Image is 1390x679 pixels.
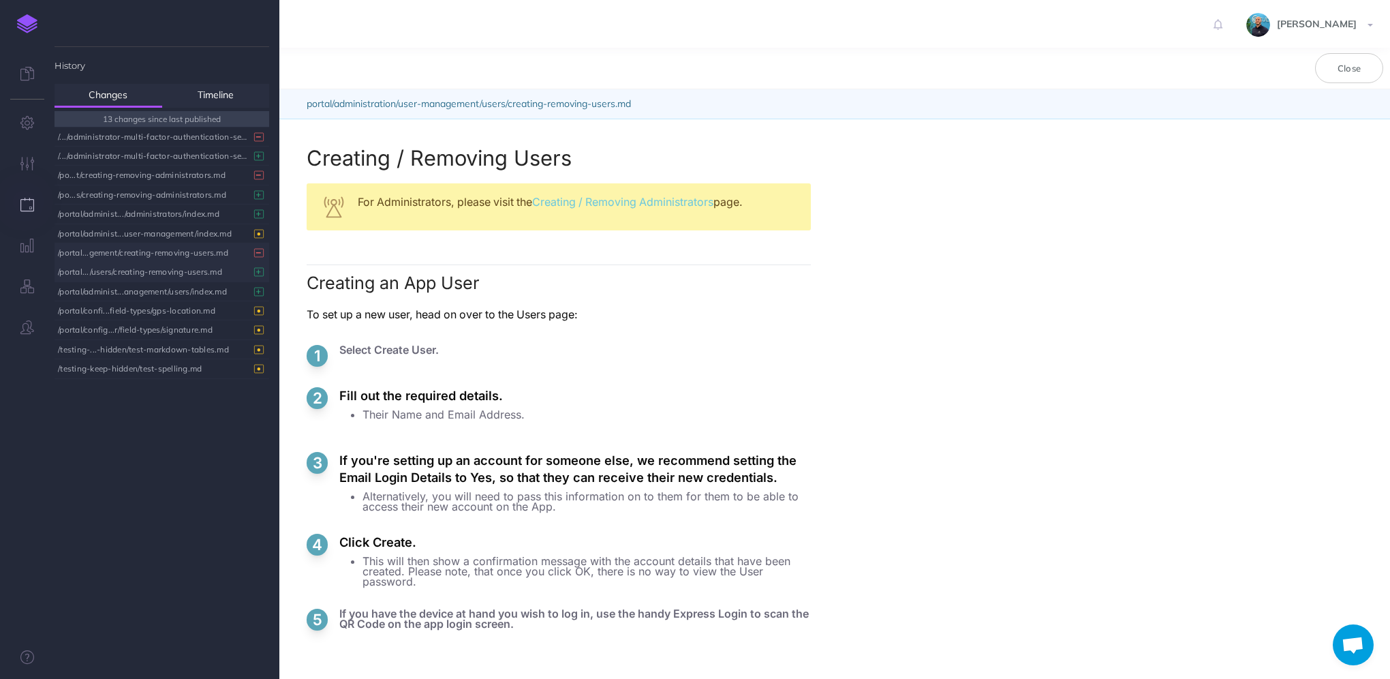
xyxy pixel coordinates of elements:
[1333,624,1374,665] div: Open chat
[58,127,259,146] div: /.../administrator-multi-factor-authentication-setup.md
[254,346,264,354] i: Modified
[58,147,259,165] div: /.../administrator-multi-factor-authentication-setup.md
[58,262,259,281] div: /portal.../users/creating-removing-users.md
[307,306,811,323] p: To set up a new user, head on over to the Users page:
[55,47,269,70] h4: History
[58,166,266,184] button: /po...t/creating-removing-administrators.md
[58,205,259,223] div: /portal/administ.../administrators/index.md
[254,307,264,316] i: Modified
[58,243,266,262] button: /portal...gement/creating-removing-users.md
[254,287,264,296] i: Added
[1270,18,1363,30] span: [PERSON_NAME]
[254,249,264,258] i: Deleted
[162,84,270,108] a: Timeline
[58,282,259,301] div: /portal/administ...anagement/users/index.md
[254,171,264,180] i: Deleted
[307,609,811,629] li: If you have the device at hand you wish to log in, use the handy Express Login to scan the QR Cod...
[307,265,811,293] h2: Creating an App User
[532,196,713,209] a: Creating / Removing Administrators
[58,301,259,320] div: /portal/confi...field-types/gps-location.md
[58,243,259,262] div: /portal...gement/creating-removing-users.md
[256,346,261,352] span: •
[58,224,266,243] button: /portal/administ...user-management/index.md •
[58,340,266,359] button: /testing-...-hidden/test-markdown-tables.md •
[254,210,264,219] i: Added
[58,127,266,146] button: /.../administrator-multi-factor-authentication-setup.md
[58,359,259,378] div: /testing-keep-hidden/test-spelling.md
[58,205,266,223] button: /portal/administ.../administrators/index.md
[256,230,261,236] span: •
[307,345,811,365] li: Select Create User.
[254,268,264,277] i: Added
[254,191,264,200] i: Added
[58,185,266,204] button: /po...s/creating-removing-administrators.md
[358,194,797,211] p: For Administrators, please visit the page.
[254,365,264,374] i: Modified
[58,185,259,204] div: /po...s/creating-removing-administrators.md
[362,556,811,587] li: This will then show a confirmation message with the account details that have been created. Pleas...
[58,282,266,301] button: /portal/administ...anagement/users/index.md
[1246,13,1270,37] img: 925838e575eb33ea1a1ca055db7b09b0.jpg
[254,326,264,335] i: Modified
[58,224,259,243] div: /portal/administ...user-management/index.md
[58,320,266,339] button: /portal/config...r/field-types/signature.md •
[58,301,266,320] button: /portal/confi...field-types/gps-location.md •
[58,340,259,359] div: /testing-...-hidden/test-markdown-tables.md
[58,262,266,281] button: /portal.../users/creating-removing-users.md
[58,359,266,378] button: /testing-keep-hidden/test-spelling.md •
[254,132,264,141] i: Deleted
[307,147,811,170] h1: Creating / Removing Users
[103,114,221,124] small: 13 changes since last published
[339,534,416,551] p: Click Create.
[279,89,1390,119] div: portal/administration/user-management/users/creating-removing-users.md
[55,84,162,108] a: Changes
[256,308,261,314] span: •
[362,410,811,430] li: Their Name and Email Address.
[256,327,261,333] span: •
[256,366,261,372] span: •
[58,320,259,339] div: /portal/config...r/field-types/signature.md
[1315,53,1383,83] button: Close
[17,14,37,33] img: logo-mark.svg
[339,452,811,486] p: If you're setting up an account for someone else, we recommend setting the Email Login Details to...
[254,152,264,161] i: Added
[339,387,503,404] p: Fill out the required details.
[58,147,266,165] button: /.../administrator-multi-factor-authentication-setup.md
[58,166,259,184] div: /po...t/creating-removing-administrators.md
[362,492,811,512] li: Alternatively, you will need to pass this information on to them for them to be able to access th...
[254,229,264,238] i: Modified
